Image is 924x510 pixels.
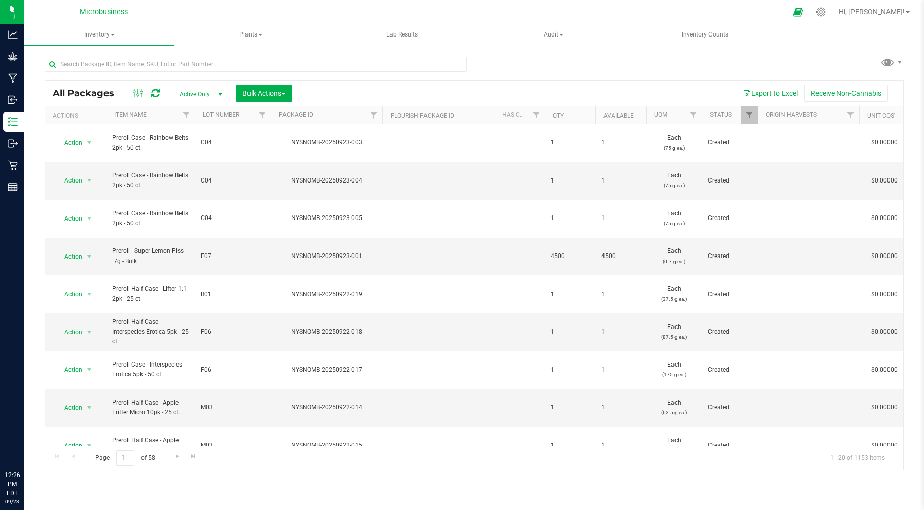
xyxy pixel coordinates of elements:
[201,289,265,299] span: R01
[327,24,477,46] a: Lab Results
[551,403,589,412] span: 1
[55,249,83,264] span: Action
[53,112,102,119] div: Actions
[112,246,189,266] span: Preroll - Super Lemon Piss .7g - Bulk
[859,313,910,351] td: $0.00000
[112,284,189,304] span: Preroll Half Case - Lifter 1:1 2pk - 25 ct.
[652,332,696,342] p: (87.5 g ea.)
[654,111,667,118] a: UOM
[373,30,432,39] span: Lab Results
[652,435,696,455] span: Each
[112,398,189,417] span: Preroll Half Case - Apple Fritter Micro 10pk - 25 ct.
[494,106,545,124] th: Has COA
[652,408,696,417] p: (62.5 g ea.)
[366,106,382,124] a: Filter
[652,294,696,304] p: (37.5 g ea.)
[186,450,201,464] a: Go to the last page
[24,24,174,46] a: Inventory
[708,403,752,412] span: Created
[652,180,696,190] p: (75 g ea.)
[551,176,589,186] span: 1
[116,450,134,466] input: 1
[708,176,752,186] span: Created
[83,439,96,453] span: select
[55,362,83,377] span: Action
[83,325,96,339] span: select
[203,111,239,118] a: Lot Number
[553,112,564,119] a: Qty
[859,124,910,162] td: $0.00000
[551,327,589,337] span: 1
[112,360,189,379] span: Preroll Case - Interspecies Erotica 5pk - 50 ct.
[201,403,265,412] span: M03
[479,25,628,45] span: Audit
[201,176,265,186] span: C04
[201,365,265,375] span: F06
[652,209,696,228] span: Each
[269,327,384,337] div: NYSNOMB-20250922-018
[601,138,640,148] span: 1
[859,427,910,465] td: $0.00000
[551,138,589,148] span: 1
[83,287,96,301] span: select
[8,117,18,127] inline-svg: Inventory
[630,24,780,46] a: Inventory Counts
[176,25,325,45] span: Plants
[710,111,732,118] a: Status
[652,284,696,304] span: Each
[269,365,384,375] div: NYSNOMB-20250922-017
[842,106,859,124] a: Filter
[708,441,752,450] span: Created
[5,498,20,505] p: 09/23
[175,24,326,46] a: Plants
[269,289,384,299] div: NYSNOMB-20250922-019
[839,8,905,16] span: Hi, [PERSON_NAME]!
[859,238,910,276] td: $0.00000
[236,85,292,102] button: Bulk Actions
[201,251,265,261] span: F07
[178,106,195,124] a: Filter
[112,209,189,228] span: Preroll Case - Rainbow Belts 2pk - 50 ct.
[55,173,83,188] span: Action
[551,213,589,223] span: 1
[254,106,271,124] a: Filter
[652,133,696,153] span: Each
[201,138,265,148] span: C04
[859,162,910,200] td: $0.00000
[859,351,910,389] td: $0.00000
[55,136,83,150] span: Action
[114,111,147,118] a: Item Name
[201,327,265,337] span: F06
[601,176,640,186] span: 1
[112,317,189,347] span: Preroll Half Case - Interspecies Erotica 5pk - 25 ct.
[269,251,384,261] div: NYSNOMB-20250923-001
[10,429,41,459] iframe: Resource center
[708,138,752,148] span: Created
[652,360,696,379] span: Each
[242,89,286,97] span: Bulk Actions
[8,29,18,40] inline-svg: Analytics
[478,24,628,46] a: Audit
[83,362,96,377] span: select
[859,275,910,313] td: $0.00000
[736,85,804,102] button: Export to Excel
[804,85,888,102] button: Receive Non-Cannabis
[83,400,96,415] span: select
[269,138,384,148] div: NYSNOMB-20250923-003
[112,171,189,190] span: Preroll Case - Rainbow Belts 2pk - 50 ct.
[5,470,20,498] p: 12:26 PM EDT
[8,95,18,105] inline-svg: Inbound
[8,182,18,192] inline-svg: Reports
[708,213,752,223] span: Created
[787,2,809,22] span: Open Ecommerce Menu
[55,211,83,226] span: Action
[551,251,589,261] span: 4500
[551,365,589,375] span: 1
[55,287,83,301] span: Action
[55,439,83,453] span: Action
[601,441,640,450] span: 1
[741,106,758,124] a: Filter
[652,322,696,342] span: Each
[45,57,467,72] input: Search Package ID, Item Name, SKU, Lot or Part Number...
[112,435,189,455] span: Preroll Half Case - Apple Fritter Micro 10pk - 25 ct.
